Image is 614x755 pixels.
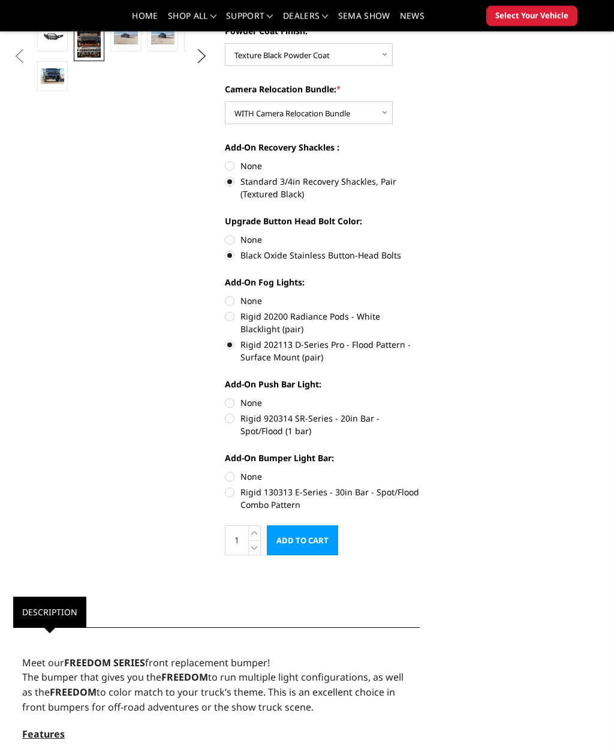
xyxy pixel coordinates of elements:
[225,215,420,228] label: Upgrade Button Head Bolt Color:
[10,48,28,66] button: Previous
[225,413,420,438] label: Rigid 920314 SR-Series - 20in Bar - Spot/Flood (1 bar)
[22,728,65,741] span: Features
[267,526,338,556] input: Add to Cart
[225,339,420,364] label: Rigid 202113 D-Series Pro - Flood Pattern - Surface Mount (pair)
[41,69,64,85] img: 2019-2025 Ram 2500-3500 - Freedom Series - Sport Front Bumper (non-winch)
[151,29,174,45] img: 2019-2025 Ram 2500-3500 - Freedom Series - Sport Front Bumper (non-winch)
[114,29,137,45] img: 2019-2025 Ram 2500-3500 - Freedom Series - Sport Front Bumper (non-winch)
[400,12,425,29] a: News
[226,12,273,29] a: Support
[225,176,420,201] label: Standard 3/4in Recovery Shackles, Pair (Textured Black)
[225,160,420,173] label: None
[225,83,420,96] label: Camera Relocation Bundle:
[225,142,420,154] label: Add-On Recovery Shackles :
[193,48,211,66] button: Next
[225,452,420,465] label: Add-On Bumper Light Bar:
[225,249,420,262] label: Black Oxide Stainless Button-Head Bolts
[132,12,158,29] a: Home
[225,295,420,308] label: None
[22,657,270,670] span: Meet our front replacement bumper!
[486,6,577,26] button: Select Your Vehicle
[225,311,420,336] label: Rigid 20200 Radiance Pods - White Blacklight (pair)
[77,26,101,58] img: Multiple lighting options
[225,397,420,410] label: None
[225,378,420,391] label: Add-On Push Bar Light:
[495,10,568,22] span: Select Your Vehicle
[225,234,420,246] label: None
[283,12,329,29] a: Dealers
[41,32,64,43] img: 2019-2025 Ram 2500-3500 - Freedom Series - Sport Front Bumper (non-winch)
[64,657,145,670] strong: FREEDOM SERIES
[225,471,420,483] label: None
[225,276,420,289] label: Add-On Fog Lights:
[50,686,97,699] strong: FREEDOM
[225,486,420,512] label: Rigid 130313 E-Series - 30in Bar - Spot/Flood Combo Pattern
[13,597,86,628] a: Description
[338,12,390,29] a: SEMA Show
[161,671,208,684] strong: FREEDOM
[22,671,404,714] span: The bumper that gives you the to run multiple light configurations, as well as the to color match...
[168,12,216,29] a: shop all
